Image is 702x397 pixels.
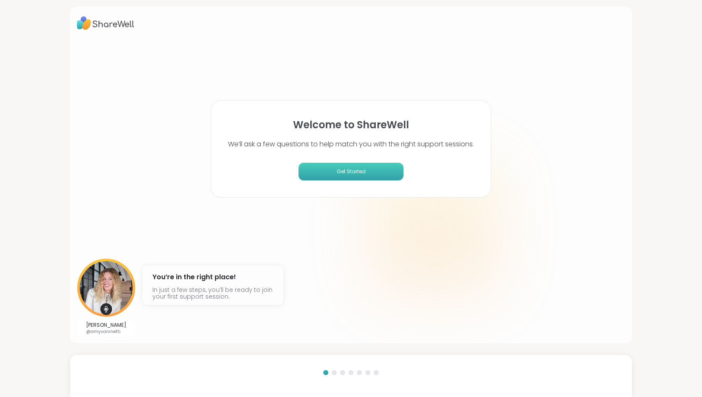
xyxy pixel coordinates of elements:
img: User image [77,259,135,317]
p: In just a few steps, you’ll be ready to join your first support session. [152,286,273,300]
button: Get Started [299,163,403,180]
p: @amyvaninetti [86,328,126,335]
span: Get Started [302,168,400,175]
img: ShareWell Logo [77,13,134,33]
h1: Welcome to ShareWell [293,117,409,132]
img: mic icon [100,303,112,315]
p: We’ll ask a few questions to help match you with the right support sessions. [228,139,474,149]
p: [PERSON_NAME] [86,322,126,328]
h4: You’re in the right place! [152,270,273,284]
